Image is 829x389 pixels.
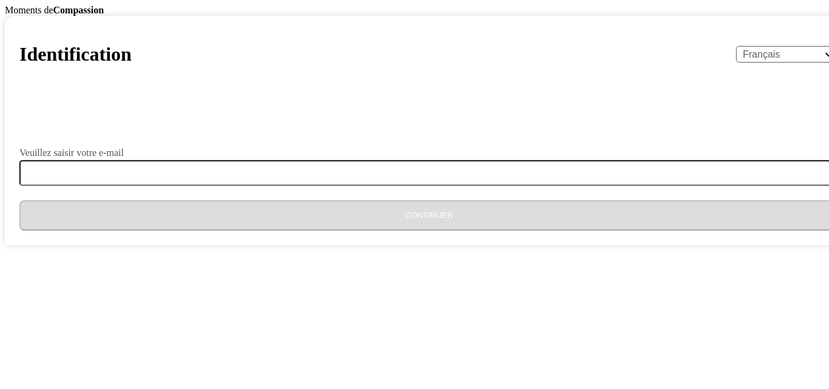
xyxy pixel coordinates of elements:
[19,148,124,158] label: Veuillez saisir votre e-mail
[5,5,824,16] div: Moments de
[53,5,104,15] b: Compassion
[19,43,132,66] h1: Identification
